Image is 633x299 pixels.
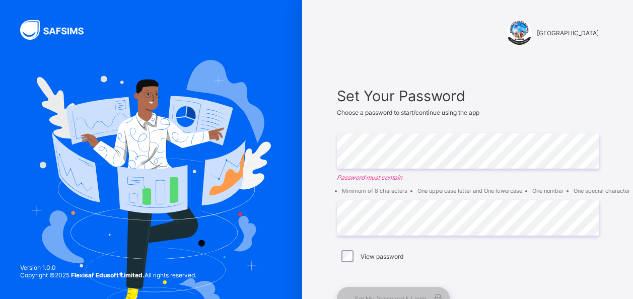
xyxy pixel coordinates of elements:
img: SAFSIMS Logo [20,20,96,40]
span: Choose a password to start/continue using the app [337,109,479,116]
span: Set Your Password [337,87,599,105]
span: Copyright © 2025 All rights reserved. [20,271,196,279]
li: One number [532,187,564,194]
li: Minimum of 8 characters [342,187,407,194]
span: [GEOGRAPHIC_DATA] [537,29,599,37]
label: View password [361,253,403,260]
span: Version 1.0.0 [20,264,196,271]
strong: Flexisaf Edusoft Limited. [71,271,145,279]
li: One special character [574,187,630,194]
em: Password must contain [337,174,599,181]
img: SUNSHINE INTERNATIONAL SCHOOL [507,20,532,45]
li: One uppercase letter and One lowercase [417,187,522,194]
